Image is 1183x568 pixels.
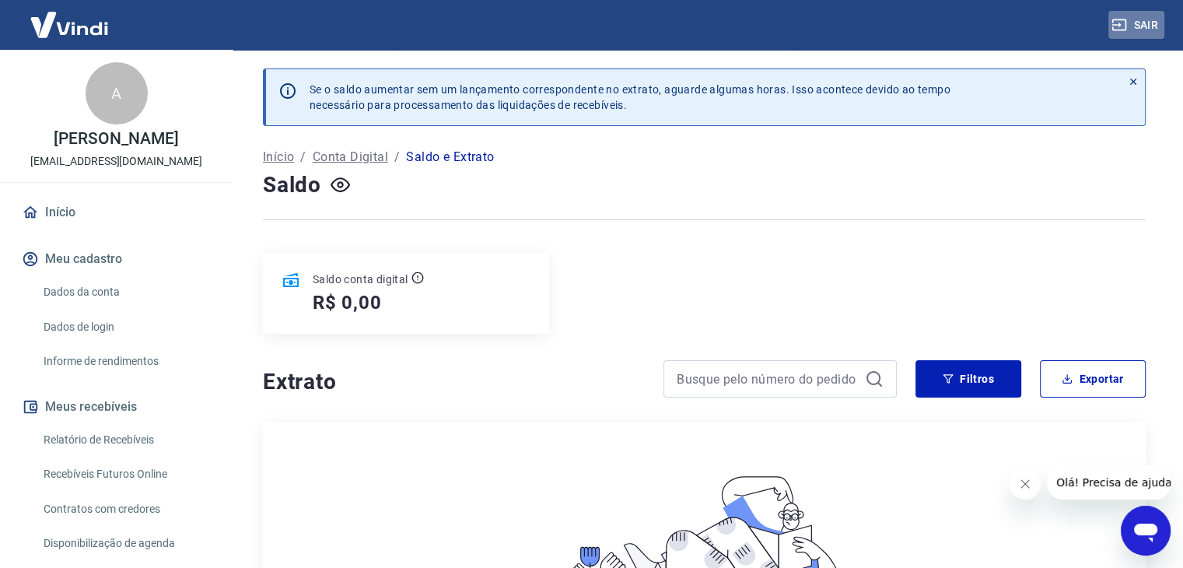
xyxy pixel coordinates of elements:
[86,62,148,124] div: A
[19,1,120,48] img: Vindi
[310,82,950,113] p: Se o saldo aumentar sem um lançamento correspondente no extrato, aguarde algumas horas. Isso acon...
[54,131,178,147] p: [PERSON_NAME]
[37,345,214,377] a: Informe de rendimentos
[9,11,131,23] span: Olá! Precisa de ajuda?
[19,195,214,230] a: Início
[263,366,645,398] h4: Extrato
[37,528,214,559] a: Disponibilização de agenda
[37,493,214,525] a: Contratos com credores
[915,360,1021,398] button: Filtros
[30,153,202,170] p: [EMAIL_ADDRESS][DOMAIN_NAME]
[1040,360,1146,398] button: Exportar
[37,424,214,456] a: Relatório de Recebíveis
[37,276,214,308] a: Dados da conta
[313,148,388,167] a: Conta Digital
[263,148,294,167] a: Início
[313,272,408,287] p: Saldo conta digital
[313,290,382,315] h5: R$ 0,00
[263,170,321,201] h4: Saldo
[37,458,214,490] a: Recebíveis Futuros Online
[300,148,306,167] p: /
[19,390,214,424] button: Meus recebíveis
[37,311,214,343] a: Dados de login
[1047,465,1171,500] iframe: Mensagem da empresa
[1121,506,1171,556] iframe: Botão para abrir a janela de mensagens
[19,242,214,276] button: Meu cadastro
[394,148,400,167] p: /
[677,367,859,391] input: Busque pelo número do pedido
[406,148,494,167] p: Saldo e Extrato
[1108,11,1164,40] button: Sair
[1010,468,1041,500] iframe: Fechar mensagem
